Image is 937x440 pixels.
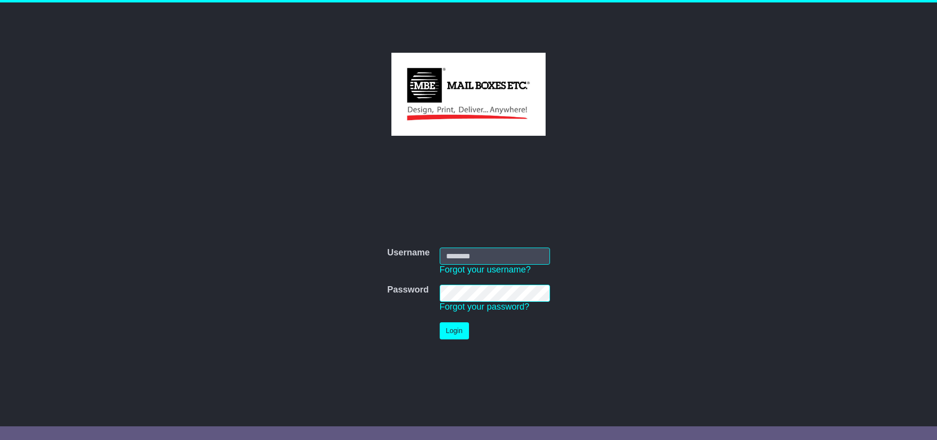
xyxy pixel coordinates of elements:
[440,322,469,339] button: Login
[440,302,530,312] a: Forgot your password?
[387,248,429,258] label: Username
[387,285,428,295] label: Password
[440,265,531,274] a: Forgot your username?
[391,53,545,136] img: MBE Macquarie Park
